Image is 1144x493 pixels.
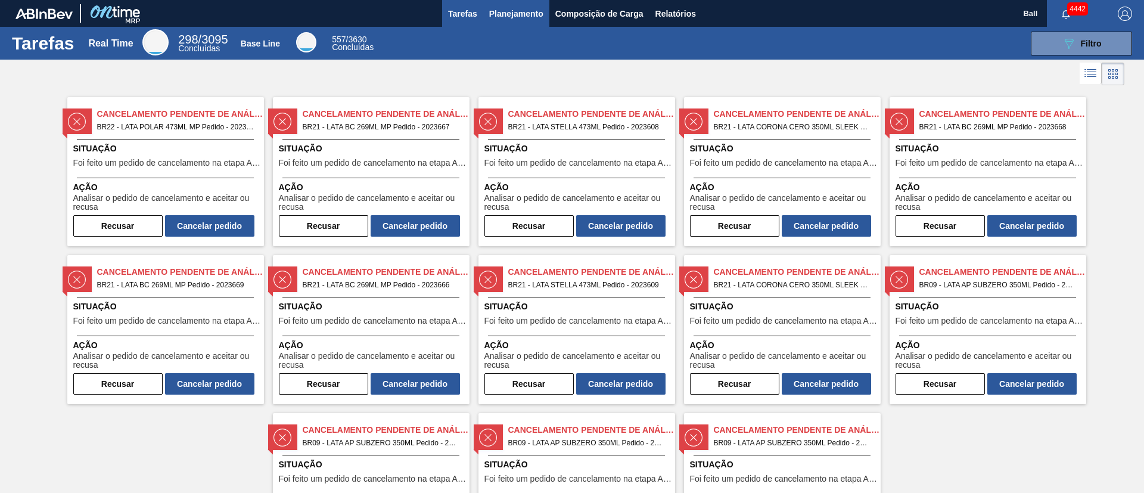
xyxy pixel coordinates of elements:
img: status [685,113,702,131]
span: 557 [332,35,346,44]
span: Analisar o pedido de cancelamento e aceitar ou recusa [73,194,261,212]
button: Recusar [896,215,985,237]
span: Composição de Carga [555,7,643,21]
div: Completar tarefa: 30013550 [484,371,666,395]
img: status [479,429,497,447]
span: / 3095 [178,33,228,46]
span: Foi feito um pedido de cancelamento na etapa Aguardando Faturamento [896,159,1083,168]
span: BR09 - LATA AP SUBZERO 350ML Pedido - 2025710 [714,436,871,449]
div: Completar tarefa: 30013545 [484,213,666,237]
button: Recusar [73,373,163,395]
button: Cancelar pedido [576,373,666,395]
button: Cancelar pedido [987,215,1077,237]
span: Analisar o pedido de cancelamento e aceitar ou recusa [279,352,467,370]
span: Cancelamento Pendente de Análise [303,108,470,120]
div: Completar tarefa: 30013541 [73,213,254,237]
span: Situação [279,458,467,471]
h1: Tarefas [12,36,74,50]
button: Filtro [1031,32,1132,55]
img: status [479,271,497,289]
button: Recusar [484,215,574,237]
button: Recusar [279,373,368,395]
span: Ação [896,181,1083,194]
span: Foi feito um pedido de cancelamento na etapa Aguardando Faturamento [896,317,1083,325]
div: Completar tarefa: 30013546 [690,213,871,237]
span: Analisar o pedido de cancelamento e aceitar ou recusa [896,352,1083,370]
span: Analisar o pedido de cancelamento e aceitar ou recusa [896,194,1083,212]
div: Real Time [178,35,228,52]
span: Cancelamento Pendente de Análise [714,108,881,120]
img: status [890,271,908,289]
span: Situação [484,300,672,313]
button: Recusar [690,373,779,395]
div: Completar tarefa: 30013549 [279,371,460,395]
button: Notificações [1047,5,1085,22]
span: Filtro [1081,39,1102,48]
span: Situação [73,300,261,313]
button: Cancelar pedido [987,373,1077,395]
span: Cancelamento Pendente de Análise [919,266,1086,278]
button: Recusar [484,373,574,395]
img: status [273,429,291,447]
span: BR21 - LATA BC 269ML MP Pedido - 2023669 [97,278,254,292]
span: Ação [896,339,1083,352]
button: Recusar [896,373,985,395]
span: BR09 - LATA AP SUBZERO 350ML Pedido - 2025712 [303,436,460,449]
span: Cancelamento Pendente de Análise [919,108,1086,120]
img: status [273,271,291,289]
span: Analisar o pedido de cancelamento e aceitar ou recusa [73,352,261,370]
span: Analisar o pedido de cancelamento e aceitar ou recusa [484,194,672,212]
button: Cancelar pedido [576,215,666,237]
span: Foi feito um pedido de cancelamento na etapa Aguardando Faturamento [73,159,261,168]
span: Planejamento [489,7,543,21]
div: Completar tarefa: 30013553 [896,371,1077,395]
span: Ação [484,181,672,194]
button: Recusar [279,215,368,237]
span: Cancelamento Pendente de Análise [714,266,881,278]
div: Real Time [142,29,169,55]
div: Visão em Lista [1080,63,1102,85]
span: Situação [896,300,1083,313]
span: Ação [73,339,261,352]
img: status [685,271,702,289]
button: Cancelar pedido [782,373,871,395]
button: Cancelar pedido [371,215,460,237]
span: Cancelamento Pendente de Análise [303,424,470,436]
button: Cancelar pedido [371,373,460,395]
div: Base Line [332,36,374,51]
span: Situação [690,300,878,313]
span: Ação [690,339,878,352]
span: Relatórios [655,7,696,21]
span: BR22 - LATA POLAR 473ML MP Pedido - 2023803 [97,120,254,134]
div: Completar tarefa: 30013544 [279,213,460,237]
span: Ação [690,181,878,194]
span: Concluídas [332,42,374,52]
span: 4442 [1067,2,1088,15]
span: Foi feito um pedido de cancelamento na etapa Aguardando Faturamento [690,159,878,168]
span: Foi feito um pedido de cancelamento na etapa Aguardando Faturamento [279,475,467,483]
img: TNhmsLtSVTkK8tSr43FrP2fwEKptu5GPRR3wAAAABJRU5ErkJggg== [15,8,73,19]
span: Foi feito um pedido de cancelamento na etapa Aguardando Faturamento [279,317,467,325]
span: Cancelamento Pendente de Análise [97,108,264,120]
span: Ação [279,339,467,352]
button: Recusar [690,215,779,237]
span: BR21 - LATA CORONA CERO 350ML SLEEK Pedido - 2023619 [714,278,871,292]
span: BR21 - LATA BC 269ML MP Pedido - 2023667 [303,120,460,134]
span: Ação [279,181,467,194]
span: BR21 - LATA CORONA CERO 350ML SLEEK Pedido - 2023618 [714,120,871,134]
button: Recusar [73,215,163,237]
div: Base Line [241,39,280,48]
span: Concluídas [178,44,220,53]
span: Cancelamento Pendente de Análise [97,266,264,278]
span: Analisar o pedido de cancelamento e aceitar ou recusa [279,194,467,212]
div: Visão em Cards [1102,63,1124,85]
span: Analisar o pedido de cancelamento e aceitar ou recusa [484,352,672,370]
span: BR21 - LATA STELLA 473ML Pedido - 2023609 [508,278,666,292]
div: Completar tarefa: 30013547 [896,213,1077,237]
span: BR21 - LATA BC 269ML MP Pedido - 2023668 [919,120,1077,134]
button: Cancelar pedido [165,373,254,395]
img: status [68,271,86,289]
div: Completar tarefa: 30013548 [73,371,254,395]
span: Situação [690,458,878,471]
span: Foi feito um pedido de cancelamento na etapa Aguardando Faturamento [690,475,878,483]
